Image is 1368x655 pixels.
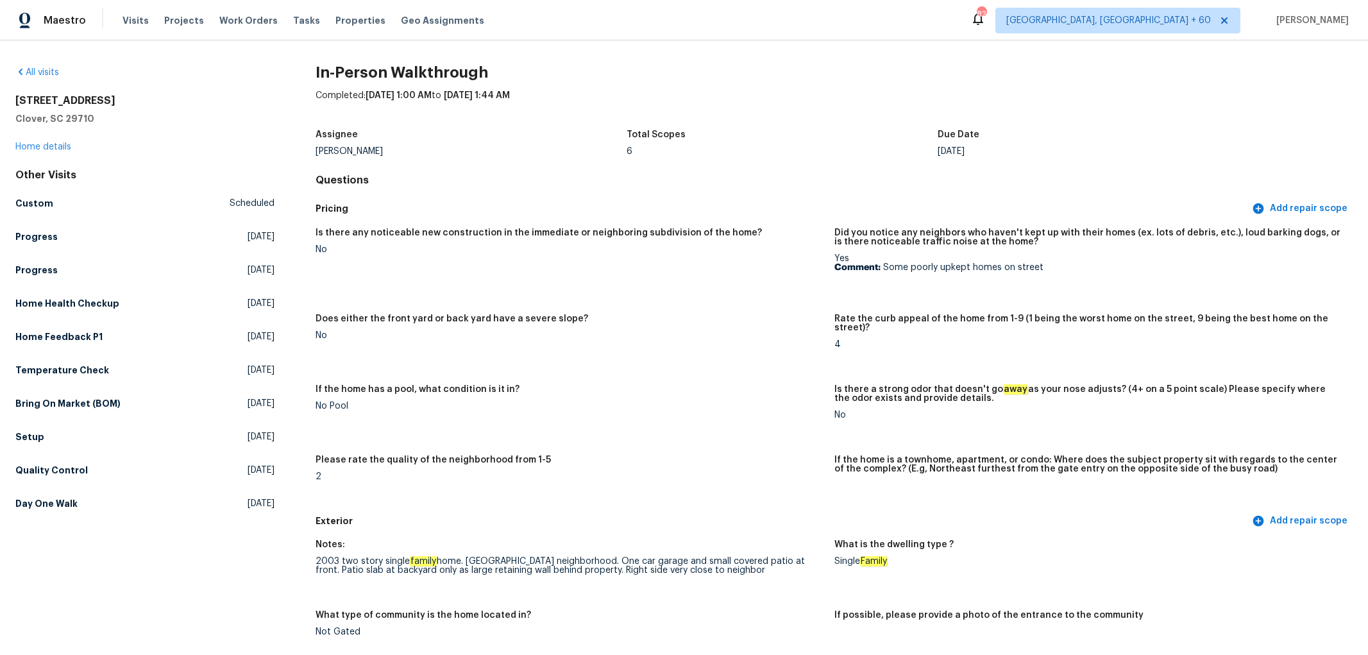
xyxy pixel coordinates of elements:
[230,197,274,210] span: Scheduled
[316,385,519,394] h5: If the home has a pool, what condition is it in?
[15,364,109,377] h5: Temperature Check
[15,392,274,415] a: Bring On Market (BOM)[DATE]
[316,174,1353,187] h4: Questions
[15,459,274,482] a: Quality Control[DATE]
[834,228,1342,246] h5: Did you notice any neighbors who haven't kept up with their homes (ex. lots of debris, etc.), lou...
[15,492,274,515] a: Day One Walk[DATE]
[15,94,274,107] h2: [STREET_ADDRESS]
[316,557,823,575] div: 2003 two story single home. [GEOGRAPHIC_DATA] neighborhood. One car garage and small covered pati...
[248,397,274,410] span: [DATE]
[248,497,274,510] span: [DATE]
[248,330,274,343] span: [DATE]
[1006,14,1211,27] span: [GEOGRAPHIC_DATA], [GEOGRAPHIC_DATA] + 60
[316,402,823,411] div: No Pool
[316,515,1249,528] h5: Exterior
[444,91,510,100] span: [DATE] 1:44 AM
[15,330,103,343] h5: Home Feedback P1
[938,147,1249,156] div: [DATE]
[1254,513,1347,529] span: Add repair scope
[834,263,881,272] b: Comment:
[834,455,1342,473] h5: If the home is a townhome, apartment, or condo: Where does the subject property sit with regards ...
[834,557,1342,566] div: Single
[164,14,204,27] span: Projects
[627,130,686,139] h5: Total Scopes
[860,556,888,566] em: Family
[834,340,1342,349] div: 4
[15,425,274,448] a: Setup[DATE]
[1271,14,1349,27] span: [PERSON_NAME]
[410,556,437,566] em: family
[15,264,58,276] h5: Progress
[316,89,1353,123] div: Completed: to
[15,325,274,348] a: Home Feedback P1[DATE]
[15,397,121,410] h5: Bring On Market (BOM)
[316,66,1353,79] h2: In-Person Walkthrough
[834,263,1342,272] p: Some poorly upkept homes on street
[834,314,1342,332] h5: Rate the curb appeal of the home from 1-9 (1 being the worst home on the street, 9 being the best...
[316,472,823,481] div: 2
[1254,201,1347,217] span: Add repair scope
[1249,509,1353,533] button: Add repair scope
[316,202,1249,216] h5: Pricing
[15,225,274,248] a: Progress[DATE]
[977,8,986,21] div: 822
[44,14,86,27] span: Maestro
[316,540,345,549] h5: Notes:
[15,292,274,315] a: Home Health Checkup[DATE]
[248,297,274,310] span: [DATE]
[316,228,762,237] h5: Is there any noticeable new construction in the immediate or neighboring subdivision of the home?
[15,112,274,125] h5: Clover, SC 29710
[316,331,823,340] div: No
[15,464,88,477] h5: Quality Control
[15,142,71,151] a: Home details
[15,297,119,310] h5: Home Health Checkup
[316,611,531,620] h5: What type of community is the home located in?
[366,91,432,100] span: [DATE] 1:00 AM
[938,130,979,139] h5: Due Date
[316,627,823,636] div: Not Gated
[627,147,938,156] div: 6
[316,455,551,464] h5: Please rate the quality of the neighborhood from 1-5
[15,197,53,210] h5: Custom
[316,147,627,156] div: [PERSON_NAME]
[15,68,59,77] a: All visits
[316,245,823,254] div: No
[248,464,274,477] span: [DATE]
[219,14,278,27] span: Work Orders
[15,497,78,510] h5: Day One Walk
[248,230,274,243] span: [DATE]
[401,14,484,27] span: Geo Assignments
[15,169,274,182] div: Other Visits
[834,540,954,549] h5: What is the dwelling type ?
[1003,384,1028,395] em: away
[834,611,1144,620] h5: If possible, please provide a photo of the entrance to the community
[248,430,274,443] span: [DATE]
[1249,197,1353,221] button: Add repair scope
[834,411,1342,420] div: No
[15,230,58,243] h5: Progress
[15,192,274,215] a: CustomScheduled
[834,254,1342,272] div: Yes
[293,16,320,25] span: Tasks
[248,264,274,276] span: [DATE]
[15,359,274,382] a: Temperature Check[DATE]
[15,430,44,443] h5: Setup
[834,385,1342,403] h5: Is there a strong odor that doesn't go as your nose adjusts? (4+ on a 5 point scale) Please speci...
[248,364,274,377] span: [DATE]
[316,314,588,323] h5: Does either the front yard or back yard have a severe slope?
[15,259,274,282] a: Progress[DATE]
[122,14,149,27] span: Visits
[335,14,385,27] span: Properties
[316,130,358,139] h5: Assignee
